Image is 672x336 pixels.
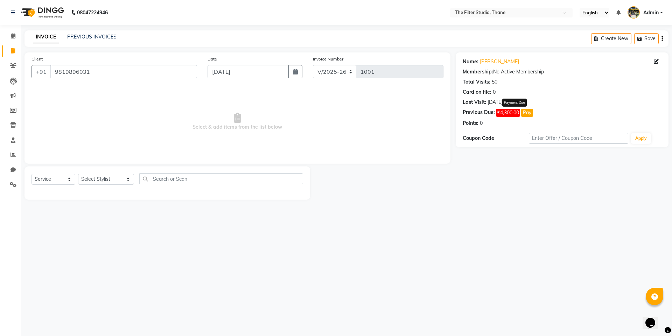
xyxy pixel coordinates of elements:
b: 08047224946 [77,3,108,22]
div: 50 [492,78,497,86]
button: Apply [631,133,651,144]
span: Select & add items from the list below [31,87,443,157]
div: Payment Due [502,99,527,107]
input: Search or Scan [139,173,303,184]
span: Admin [643,9,659,16]
div: Last Visit: [463,99,486,106]
label: Date [208,56,217,62]
div: Previous Due: [463,109,495,117]
div: 0 [493,88,496,96]
span: ₹4,300.00 [496,109,520,117]
input: Enter Offer / Coupon Code [529,133,628,144]
a: PREVIOUS INVOICES [67,34,117,40]
div: Name: [463,58,478,65]
label: Invoice Number [313,56,343,62]
div: Membership: [463,68,493,76]
button: +91 [31,65,51,78]
div: Coupon Code [463,135,529,142]
div: [DATE] [488,99,503,106]
label: Client [31,56,43,62]
img: Admin [628,6,640,19]
div: 0 [480,120,483,127]
div: Card on file: [463,88,491,96]
button: Create New [591,33,631,44]
div: No Active Membership [463,68,661,76]
button: Pay [521,109,533,117]
iframe: chat widget [643,308,665,329]
button: Save [634,33,659,44]
div: Points: [463,120,478,127]
div: Total Visits: [463,78,490,86]
a: [PERSON_NAME] [480,58,519,65]
input: Search by Name/Mobile/Email/Code [50,65,197,78]
a: INVOICE [33,31,59,43]
img: logo [18,3,66,22]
